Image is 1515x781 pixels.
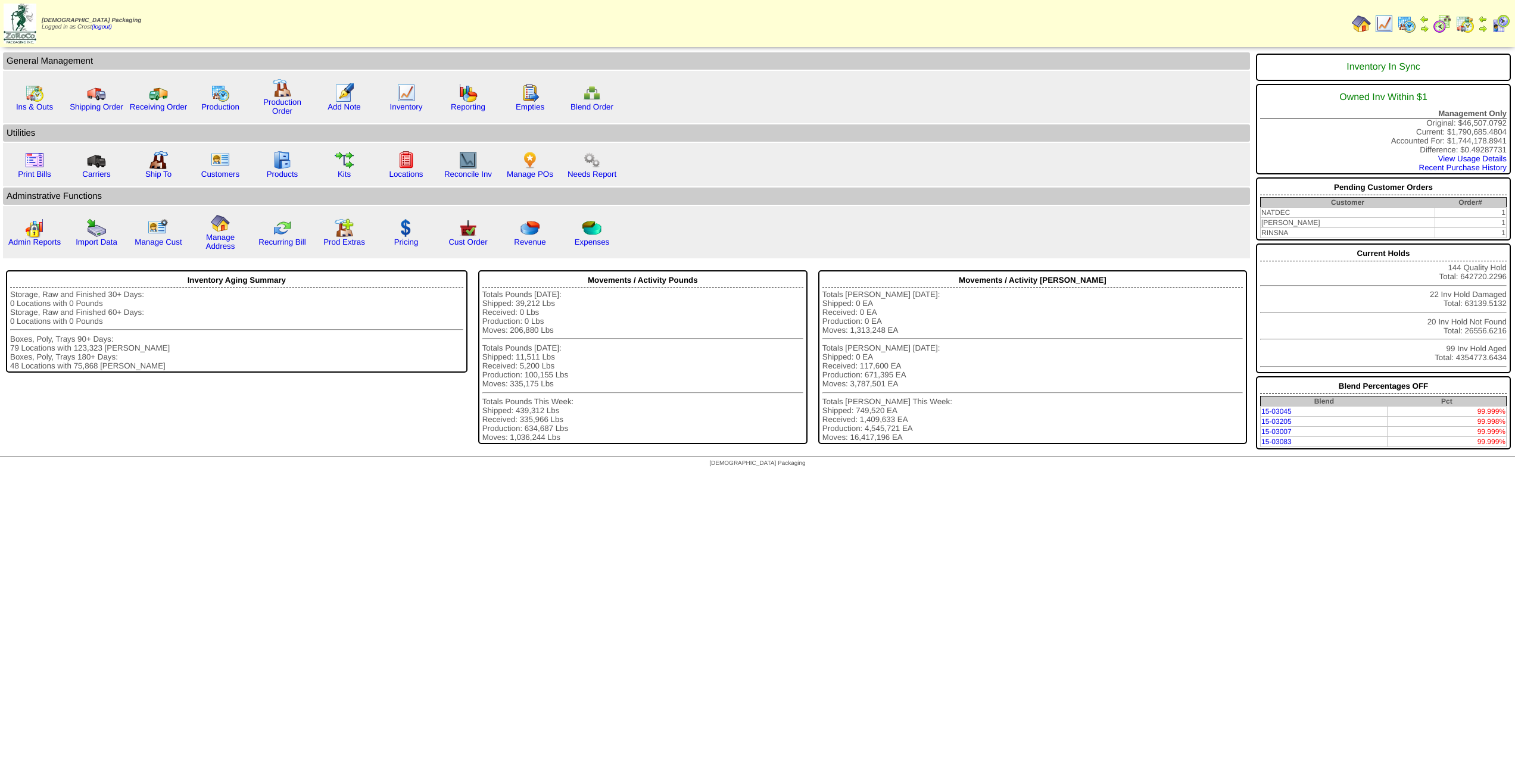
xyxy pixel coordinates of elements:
[211,151,230,170] img: customers.gif
[1260,379,1507,394] div: Blend Percentages OFF
[148,218,170,238] img: managecust.png
[4,4,36,43] img: zoroco-logo-small.webp
[1261,208,1435,218] td: NATDEC
[1374,14,1394,33] img: line_graph.gif
[42,17,141,24] span: [DEMOGRAPHIC_DATA] Packaging
[25,83,44,102] img: calendarinout.gif
[507,170,553,179] a: Manage POs
[389,170,423,179] a: Locations
[1435,208,1506,218] td: 1
[397,218,416,238] img: dollar.gif
[10,290,463,370] div: Storage, Raw and Finished 30+ Days: 0 Locations with 0 Pounds Storage, Raw and Finished 60+ Days:...
[1397,14,1416,33] img: calendarprod.gif
[273,79,292,98] img: factory.gif
[335,218,354,238] img: prodextras.gif
[1261,198,1435,208] th: Customer
[211,83,230,102] img: calendarprod.gif
[328,102,361,111] a: Add Note
[1435,228,1506,238] td: 1
[273,218,292,238] img: reconcile.gif
[397,151,416,170] img: locations.gif
[582,151,601,170] img: workflow.png
[149,83,168,102] img: truck2.gif
[568,170,616,179] a: Needs Report
[394,238,419,246] a: Pricing
[273,151,292,170] img: cabinet.gif
[444,170,492,179] a: Reconcile Inv
[397,83,416,102] img: line_graph.gif
[1260,56,1507,79] div: Inventory In Sync
[1420,24,1429,33] img: arrowright.gif
[571,102,613,111] a: Blend Order
[822,290,1243,442] div: Totals [PERSON_NAME] [DATE]: Shipped: 0 EA Received: 0 EA Production: 0 EA Moves: 1,313,248 EA To...
[1256,243,1511,373] div: 144 Quality Hold Total: 642720.2296 22 Inv Hold Damaged Total: 63139.5132 20 Inv Hold Not Found T...
[10,273,463,288] div: Inventory Aging Summary
[1478,14,1488,24] img: arrowleft.gif
[1256,84,1511,174] div: Original: $46,507.0792 Current: $1,790,685.4804 Accounted For: $1,744,178.8941 Difference: $0.492...
[1388,396,1507,407] th: Pct
[1420,14,1429,24] img: arrowleft.gif
[459,83,478,102] img: graph.gif
[448,238,487,246] a: Cust Order
[3,124,1250,142] td: Utilities
[482,290,803,442] div: Totals Pounds [DATE]: Shipped: 39,212 Lbs Received: 0 Lbs Production: 0 Lbs Moves: 206,880 Lbs To...
[206,233,235,251] a: Manage Address
[1419,163,1507,172] a: Recent Purchase History
[25,151,44,170] img: invoice2.gif
[582,218,601,238] img: pie_chart2.png
[92,24,112,30] a: (logout)
[1455,14,1475,33] img: calendarinout.gif
[520,151,540,170] img: po.png
[87,218,106,238] img: import.gif
[335,151,354,170] img: workflow.gif
[520,83,540,102] img: workorder.gif
[390,102,423,111] a: Inventory
[459,151,478,170] img: line_graph2.gif
[1261,417,1292,426] a: 15-03205
[1260,246,1507,261] div: Current Holds
[482,273,803,288] div: Movements / Activity Pounds
[1435,218,1506,228] td: 1
[1261,427,1292,436] a: 15-03007
[1478,24,1488,33] img: arrowright.gif
[1261,438,1292,446] a: 15-03083
[201,170,239,179] a: Customers
[3,188,1250,205] td: Adminstrative Functions
[18,170,51,179] a: Print Bills
[516,102,544,111] a: Empties
[267,170,298,179] a: Products
[323,238,365,246] a: Prod Extras
[135,238,182,246] a: Manage Cust
[1352,14,1371,33] img: home.gif
[87,151,106,170] img: truck3.gif
[582,83,601,102] img: network.png
[70,102,123,111] a: Shipping Order
[1433,14,1452,33] img: calendarblend.gif
[87,83,106,102] img: truck.gif
[1260,109,1507,118] div: Management Only
[1261,218,1435,228] td: [PERSON_NAME]
[149,151,168,170] img: factory2.gif
[76,238,117,246] a: Import Data
[1388,407,1507,417] td: 99.999%
[263,98,301,115] a: Production Order
[822,273,1243,288] div: Movements / Activity [PERSON_NAME]
[82,170,110,179] a: Carriers
[3,52,1250,70] td: General Management
[1261,407,1292,416] a: 15-03045
[1435,198,1506,208] th: Order#
[514,238,545,246] a: Revenue
[335,83,354,102] img: orders.gif
[16,102,53,111] a: Ins & Outs
[709,460,805,467] span: [DEMOGRAPHIC_DATA] Packaging
[1438,154,1507,163] a: View Usage Details
[130,102,187,111] a: Receiving Order
[258,238,306,246] a: Recurring Bill
[451,102,485,111] a: Reporting
[42,17,141,30] span: Logged in as Crost
[201,102,239,111] a: Production
[1491,14,1510,33] img: calendarcustomer.gif
[1261,228,1435,238] td: RINSNA
[1388,437,1507,447] td: 99.999%
[211,214,230,233] img: home.gif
